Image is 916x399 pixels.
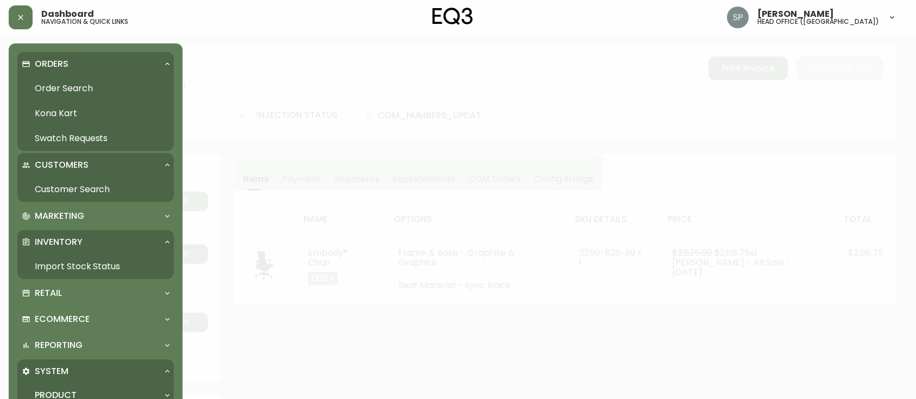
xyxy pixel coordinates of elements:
p: System [35,365,68,377]
p: Marketing [35,210,84,222]
a: Kona Kart [17,101,174,126]
div: Customers [17,153,174,177]
h5: navigation & quick links [41,18,128,25]
div: Ecommerce [17,307,174,331]
p: Orders [35,58,68,70]
span: [PERSON_NAME] [757,10,834,18]
img: 0cb179e7bf3690758a1aaa5f0aafa0b4 [727,7,749,28]
div: Inventory [17,230,174,254]
a: Swatch Requests [17,126,174,151]
a: Order Search [17,76,174,101]
img: logo [432,8,473,25]
p: Customers [35,159,89,171]
div: Marketing [17,204,174,228]
div: Retail [17,281,174,305]
p: Retail [35,287,62,299]
span: Dashboard [41,10,94,18]
p: Reporting [35,339,83,351]
h5: head office ([GEOGRAPHIC_DATA]) [757,18,879,25]
div: Reporting [17,333,174,357]
p: Inventory [35,236,83,248]
div: Orders [17,52,174,76]
a: Customer Search [17,177,174,202]
div: System [17,359,174,383]
p: Ecommerce [35,313,90,325]
a: Import Stock Status [17,254,174,279]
